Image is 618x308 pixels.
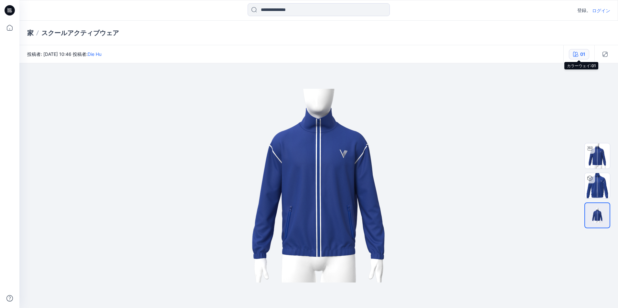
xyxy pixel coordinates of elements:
img: eyJhbGciOiJIUzI1NiIsImtpZCI6IjAiLCJzbHQiOiJzZXMiLCJ0eXAiOiJKV1QifQ.eyJkYXRhIjp7InR5cGUiOiJzdG9yYW... [157,89,480,282]
a: Die Hu [88,51,101,57]
span: 投稿者: [DATE] 10:46 投稿者: [27,51,101,57]
a: 家 [27,28,34,37]
img: フェイスレスMターンテーブル [585,143,610,169]
p: スクールアクティブウェア [41,28,119,37]
img: スクールアクティブウェア 01 [585,173,610,198]
p: 登録。 [577,6,591,14]
img: すべてのカラーウェイ [585,208,610,223]
div: 01 [580,51,585,58]
p: ログイン [592,7,610,14]
button: 01 [569,49,589,59]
